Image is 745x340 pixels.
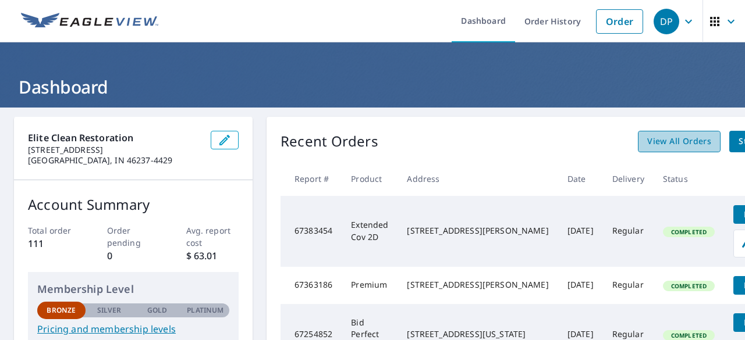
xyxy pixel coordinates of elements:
[28,237,81,250] p: 111
[281,131,378,152] p: Recent Orders
[603,267,654,304] td: Regular
[186,249,239,263] p: $ 63.01
[107,224,160,249] p: Order pending
[558,196,603,267] td: [DATE]
[664,228,714,236] span: Completed
[664,282,714,290] span: Completed
[14,75,731,99] h1: Dashboard
[37,281,229,297] p: Membership Level
[281,162,342,196] th: Report #
[28,155,201,166] p: [GEOGRAPHIC_DATA], IN 46237-4429
[342,162,398,196] th: Product
[407,279,548,291] div: [STREET_ADDRESS][PERSON_NAME]
[603,162,654,196] th: Delivery
[281,267,342,304] td: 67363186
[342,267,398,304] td: Premium
[147,305,167,316] p: Gold
[28,194,239,215] p: Account Summary
[47,305,76,316] p: Bronze
[596,9,643,34] a: Order
[638,131,721,152] a: View All Orders
[186,224,239,249] p: Avg. report cost
[603,196,654,267] td: Regular
[654,9,679,34] div: DP
[97,305,122,316] p: Silver
[21,13,158,30] img: EV Logo
[28,145,201,155] p: [STREET_ADDRESS]
[28,224,81,237] p: Total order
[407,328,548,340] div: [STREET_ADDRESS][US_STATE]
[342,196,398,267] td: Extended Cov 2D
[28,131,201,145] p: Elite Clean Restoration
[37,322,229,336] a: Pricing and membership levels
[407,225,548,237] div: [STREET_ADDRESS][PERSON_NAME]
[187,305,223,316] p: Platinum
[654,162,724,196] th: Status
[107,249,160,263] p: 0
[398,162,558,196] th: Address
[664,331,714,339] span: Completed
[281,196,342,267] td: 67383454
[647,134,711,149] span: View All Orders
[558,267,603,304] td: [DATE]
[558,162,603,196] th: Date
